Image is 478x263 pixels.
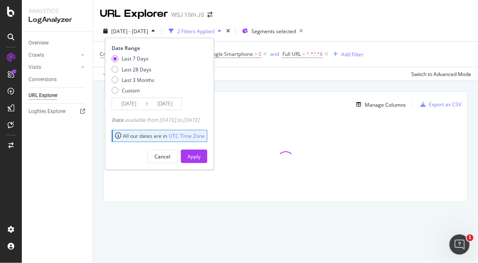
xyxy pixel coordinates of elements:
div: Last 7 Days [112,55,154,62]
div: Date Range [112,45,205,52]
span: Full URL [282,50,301,58]
div: Last 28 Days [122,66,151,73]
button: Export as CSV [417,98,461,111]
div: Apply [188,153,201,160]
a: Visits [29,63,78,72]
div: Custom [122,87,140,94]
div: Analytics [29,7,86,15]
span: 0 [259,48,261,60]
button: Apply [100,67,124,81]
div: times [225,27,232,35]
div: URL Explorer [100,7,168,21]
div: Custom [112,87,154,94]
span: = [302,50,305,58]
input: Start Date [112,98,146,110]
a: Crawls [29,51,78,60]
span: Segments selected [251,28,296,35]
a: Overview [29,39,87,47]
span: Crawls: HTTP Code Good Count On Period By Google Smartphone [100,50,253,58]
button: Segments selected [239,24,306,38]
div: Cancel [154,153,170,160]
button: and [270,50,279,58]
button: Switch to Advanced Mode [408,67,471,81]
div: All our dates are in [115,132,205,139]
div: WSJ 10m JS [171,11,204,19]
a: Conversions [29,75,87,84]
div: URL Explorer [29,91,57,100]
div: Add Filter [341,51,363,58]
a: Logfiles Explorer [29,107,87,116]
div: Overview [29,39,49,47]
div: Last 3 Months [122,76,154,84]
a: UTC Time Zone [169,132,205,139]
div: LogAnalyzer [29,15,86,25]
span: Data [112,116,125,124]
div: arrow-right-arrow-left [207,12,212,18]
div: Manage Columns [365,101,406,108]
span: [DATE] - [DATE] [111,28,148,35]
button: Manage Columns [353,100,406,110]
button: [DATE] - [DATE] [100,24,158,38]
a: URL Explorer [29,91,87,100]
div: available from [DATE] to [DATE] [112,116,199,124]
div: Conversions [29,75,57,84]
button: Apply [181,150,207,163]
div: Switch to Advanced Mode [411,71,471,78]
button: Cancel [147,150,178,163]
button: Add Filter [330,49,363,59]
iframe: Intercom live chat [449,234,470,255]
div: Visits [29,63,41,72]
div: Last 3 Months [112,76,154,84]
input: End Date [148,98,182,110]
div: Last 28 Days [112,66,154,73]
div: Last 7 Days [122,55,149,62]
button: 2 Filters Applied [165,24,225,38]
div: Crawls [29,51,44,60]
div: 2 Filters Applied [177,28,214,35]
div: Export as CSV [429,101,461,108]
span: 1 [467,234,473,241]
div: Logfiles Explorer [29,107,66,116]
span: > [254,50,257,58]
